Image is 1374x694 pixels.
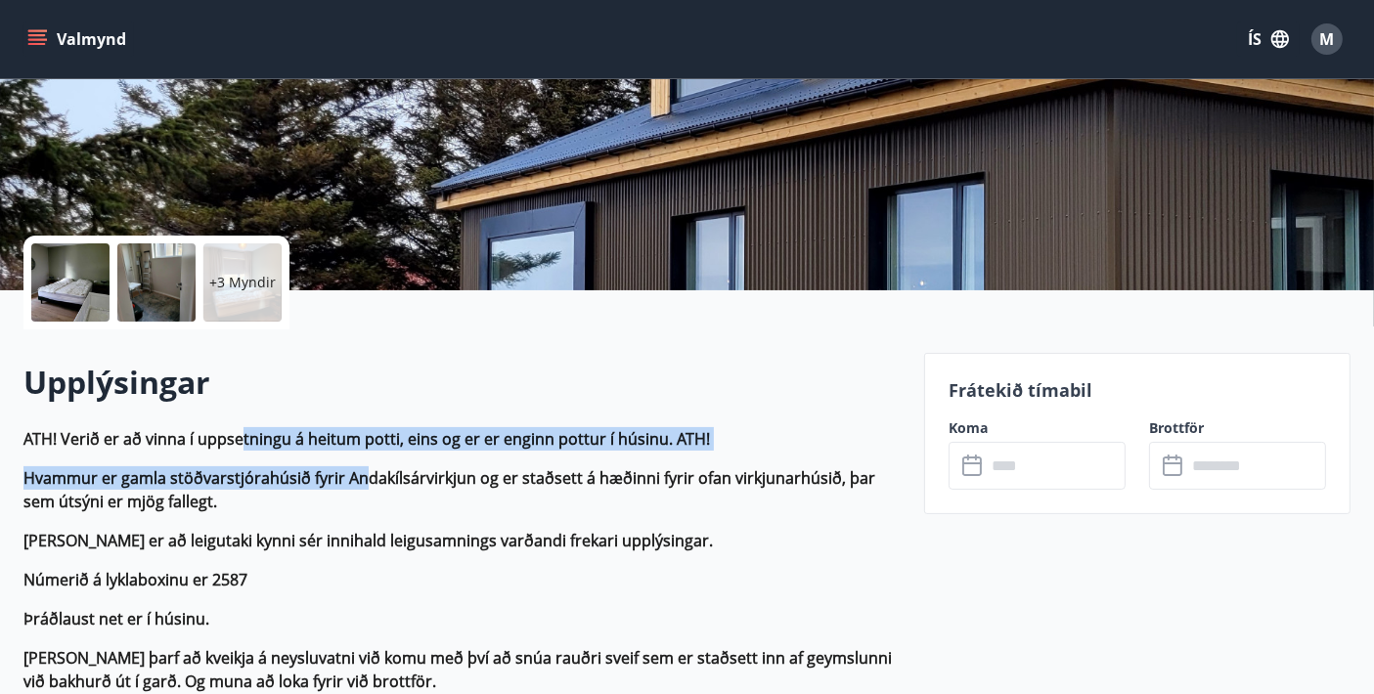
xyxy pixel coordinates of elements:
[1320,28,1335,50] span: M
[949,418,1126,438] label: Koma
[23,530,713,551] strong: [PERSON_NAME] er að leigutaki kynni sér innihald leigusamnings varðandi frekari upplýsingar.
[23,467,875,512] strong: Hvammur er gamla stöðvarstjórahúsið fyrir Andakílsárvirkjun og er staðsett á hæðinni fyrir ofan v...
[1149,418,1326,438] label: Brottför
[209,273,276,292] p: +3 Myndir
[23,647,892,692] strong: [PERSON_NAME] þarf að kveikja á neysluvatni við komu með því að snúa rauðri sveif sem er staðsett...
[949,377,1326,403] p: Frátekið tímabil
[23,569,247,590] strong: Númerið á lyklaboxinu er 2587
[1304,16,1351,63] button: M
[23,22,134,57] button: menu
[23,428,710,450] strong: ATH! Verið er að vinna í uppsetningu á heitum potti, eins og er er enginn pottur í húsinu. ATH!
[23,361,901,404] h2: Upplýsingar
[23,608,209,629] strong: Þráðlaust net er í húsinu.
[1237,22,1300,57] button: ÍS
